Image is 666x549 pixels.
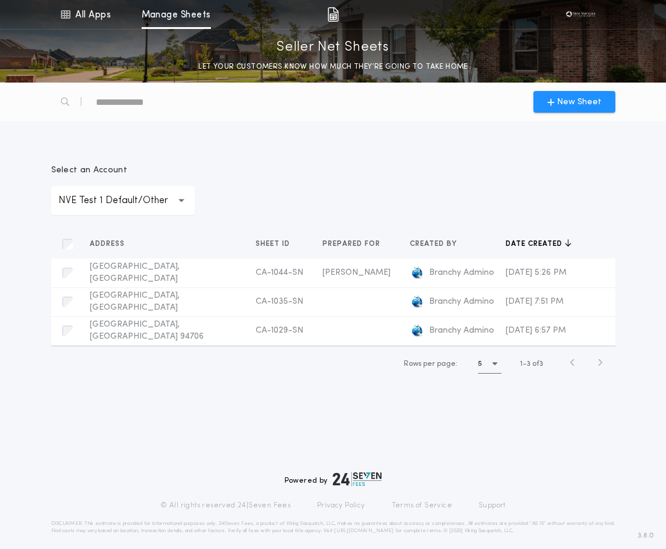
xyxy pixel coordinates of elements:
[51,165,195,177] p: Select an Account
[256,239,292,249] span: Sheet ID
[429,325,494,337] span: Branchy Admino
[557,96,602,108] span: New Sheet
[256,268,303,277] span: CA-1044-SN
[90,291,180,312] span: [GEOGRAPHIC_DATA], [GEOGRAPHIC_DATA]
[90,239,127,249] span: Address
[160,501,291,510] p: © All rights reserved. 24|Seven Fees
[322,239,383,249] span: Prepared for
[478,354,501,374] button: 5
[410,239,459,249] span: Created by
[317,501,365,510] a: Privacy Policy
[256,326,303,335] span: CA-1029-SN
[392,501,452,510] a: Terms of Service
[410,238,466,250] button: Created by
[90,262,180,283] span: [GEOGRAPHIC_DATA], [GEOGRAPHIC_DATA]
[506,239,565,249] span: Date created
[479,501,506,510] a: Support
[429,296,494,308] span: Branchy Admino
[506,326,566,335] span: [DATE] 6:57 PM
[532,359,543,369] span: of 3
[51,186,195,215] button: NVE Test 1 Default/Other
[51,520,615,535] p: DISCLAIMER: This estimate is provided for informational purposes only. 24|Seven Fees, a product o...
[506,238,571,250] button: Date created
[506,297,564,306] span: [DATE] 7:51 PM
[334,529,394,533] a: [URL][DOMAIN_NAME]
[533,91,615,113] button: New Sheet
[562,8,598,20] img: vs-icon
[527,360,530,368] span: 3
[478,358,482,370] h1: 5
[284,472,382,486] div: Powered by
[410,324,424,338] img: logo
[256,238,299,250] button: Sheet ID
[90,320,204,341] span: [GEOGRAPHIC_DATA], [GEOGRAPHIC_DATA] 94706
[90,238,134,250] button: Address
[429,267,494,279] span: Branchy Admino
[198,61,468,73] p: LET YOUR CUSTOMERS KNOW HOW MUCH THEY’RE GOING TO TAKE HOME
[638,530,654,541] span: 3.8.0
[506,268,567,277] span: [DATE] 5:26 PM
[520,360,523,368] span: 1
[58,193,187,208] p: NVE Test 1 Default/Other
[410,266,424,280] img: logo
[256,297,303,306] span: CA-1035-SN
[327,7,339,22] img: img
[404,360,457,368] span: Rows per page:
[322,268,391,277] span: [PERSON_NAME]
[333,472,382,486] img: logo
[277,38,389,57] p: Seller Net Sheets
[410,295,424,309] img: logo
